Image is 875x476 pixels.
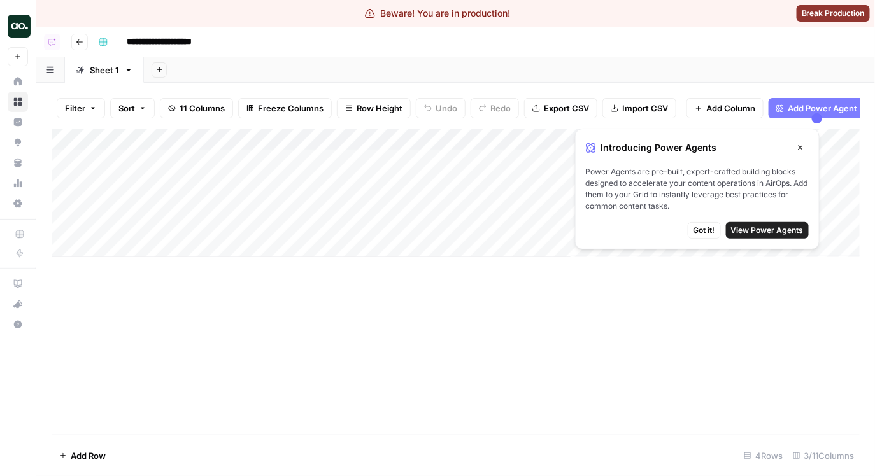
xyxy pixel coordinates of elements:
[8,112,28,132] a: Insights
[8,294,28,314] button: What's new?
[357,102,402,115] span: Row Height
[586,139,809,156] div: Introducing Power Agents
[337,98,411,118] button: Row Height
[180,102,225,115] span: 11 Columns
[8,274,28,294] a: AirOps Academy
[602,98,676,118] button: Import CSV
[586,166,809,212] span: Power Agents are pre-built, expert-crafted building blocks designed to accelerate your content op...
[788,445,860,466] div: 3/11 Columns
[436,102,457,115] span: Undo
[110,98,155,118] button: Sort
[71,449,106,462] span: Add Row
[490,102,511,115] span: Redo
[238,98,332,118] button: Freeze Columns
[57,98,105,118] button: Filter
[8,92,28,112] a: Browse
[706,102,755,115] span: Add Column
[731,225,804,236] span: View Power Agents
[524,98,597,118] button: Export CSV
[573,131,639,148] button: Add Column
[688,222,721,239] button: Got it!
[544,102,589,115] span: Export CSV
[694,225,715,236] span: Got it!
[622,102,668,115] span: Import CSV
[90,64,119,76] div: Sheet 1
[8,132,28,153] a: Opportunities
[8,71,28,92] a: Home
[118,102,135,115] span: Sort
[8,193,28,214] a: Settings
[802,8,865,19] span: Break Production
[8,173,28,193] a: Usage
[52,445,113,466] button: Add Row
[726,222,809,239] button: View Power Agents
[8,15,31,38] img: [AutoSave] AirOps Logo
[686,98,764,118] button: Add Column
[8,314,28,335] button: Help + Support
[739,445,788,466] div: 4 Rows
[8,295,27,314] div: What's new?
[258,102,324,115] span: Freeze Columns
[471,98,519,118] button: Redo
[65,57,144,83] a: Sheet 1
[797,5,870,22] button: Break Production
[365,7,510,20] div: Beware! You are in production!
[8,10,28,42] button: Workspace: [AutoSave] AirOps
[416,98,466,118] button: Undo
[8,153,28,173] a: Your Data
[65,102,85,115] span: Filter
[769,98,865,118] button: Add Power Agent
[160,98,233,118] button: 11 Columns
[788,102,857,115] span: Add Power Agent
